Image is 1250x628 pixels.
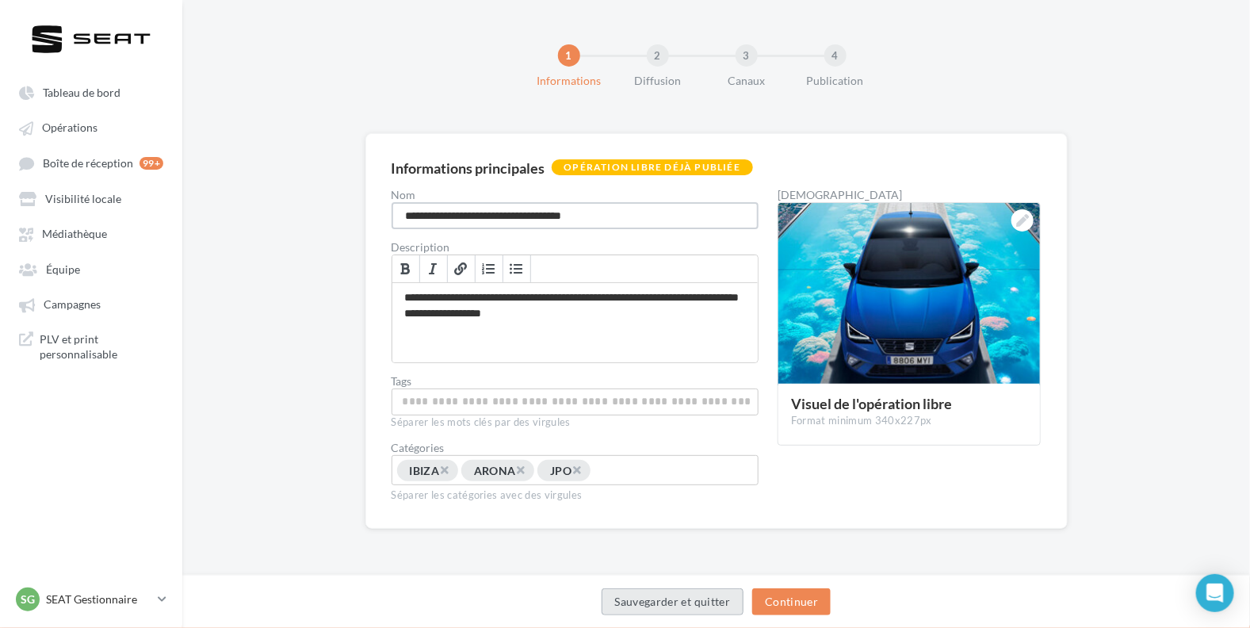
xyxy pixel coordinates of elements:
[602,588,744,615] button: Sauvegarder et quitter
[392,242,759,253] label: Description
[1196,574,1234,612] div: Open Intercom Messenger
[10,289,173,318] a: Campagnes
[824,44,847,67] div: 4
[392,442,759,454] div: Catégories
[448,255,476,282] a: Lien
[46,262,80,276] span: Équipe
[43,156,133,170] span: Boîte de réception
[392,255,420,282] a: Gras (Ctrl+B)
[552,159,754,175] div: Opération libre déjà publiée
[791,414,1027,428] div: Format minimum 340x227px
[10,184,173,213] a: Visibilité locale
[392,389,759,415] div: Permet aux affiliés de trouver l'opération libre plus facilement
[516,462,526,477] span: ×
[10,219,173,247] a: Médiathèque
[42,121,97,135] span: Opérations
[474,464,516,477] span: ARONA
[785,73,886,89] div: Publication
[592,462,710,481] input: Choisissez une catégorie
[21,592,35,607] span: SG
[10,148,173,178] a: Boîte de réception 99+
[410,464,440,477] span: IBIZA
[503,255,531,282] a: Insérer/Supprimer une liste à puces
[46,592,151,607] p: SEAT Gestionnaire
[10,325,173,369] a: PLV et print personnalisable
[476,255,503,282] a: Insérer/Supprimer une liste numérotée
[736,44,758,67] div: 3
[140,157,163,170] div: 99+
[550,464,571,477] span: JPO
[392,415,759,430] div: Séparer les mots clés par des virgules
[696,73,797,89] div: Canaux
[13,584,170,615] a: SG SEAT Gestionnaire
[43,86,120,99] span: Tableau de bord
[518,73,620,89] div: Informations
[10,113,173,141] a: Opérations
[42,228,107,241] span: Médiathèque
[44,298,101,312] span: Campagnes
[396,392,755,411] input: Permet aux affiliés de trouver l'opération libre plus facilement
[752,588,831,615] button: Continuer
[778,190,1041,201] div: [DEMOGRAPHIC_DATA]
[420,255,448,282] a: Italique (Ctrl+I)
[392,190,759,201] label: Nom
[558,44,580,67] div: 1
[392,485,759,503] div: Séparer les catégories avec des virgules
[45,192,121,205] span: Visibilité locale
[392,283,759,362] div: Permet de préciser les enjeux de la campagne à vos affiliés
[392,376,759,387] label: Tags
[571,462,581,477] span: ×
[10,78,173,106] a: Tableau de bord
[392,455,759,485] div: Choisissez une catégorie
[392,161,545,175] div: Informations principales
[40,331,163,362] span: PLV et print personnalisable
[10,255,173,283] a: Équipe
[439,462,449,477] span: ×
[647,44,669,67] div: 2
[791,396,1027,411] div: Visuel de l'opération libre
[607,73,709,89] div: Diffusion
